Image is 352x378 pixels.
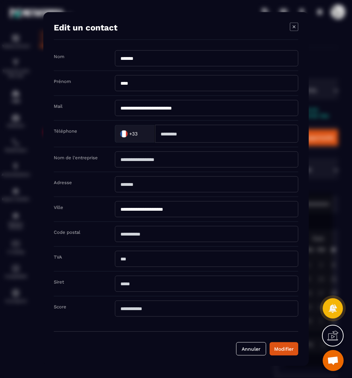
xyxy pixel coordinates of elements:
label: Adresse [54,180,72,185]
label: Nom de l'entreprise [54,155,98,160]
label: Téléphone [54,128,77,134]
h4: Edit un contact [54,23,117,33]
label: Siret [54,279,64,285]
button: Modifier [270,342,298,356]
label: Prénom [54,79,71,84]
span: +33 [129,130,138,137]
label: Code postal [54,230,80,235]
input: Search for option [139,128,148,139]
div: Search for option [115,125,155,143]
label: Nom [54,54,64,59]
label: Mail [54,104,63,109]
label: TVA [54,254,62,260]
button: Annuler [236,342,266,356]
label: Score [54,304,66,309]
div: Ouvrir le chat [323,350,344,371]
label: Ville [54,205,63,210]
img: Country Flag [117,127,131,141]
